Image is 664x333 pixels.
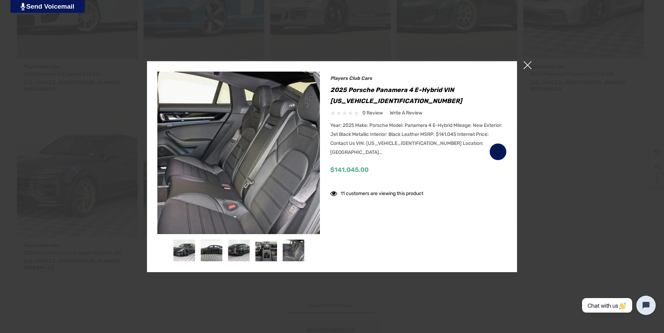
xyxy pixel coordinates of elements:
[21,3,25,10] img: PjwhLS0gR2VuZXJhdG9yOiBHcmF2aXQuaW8gLS0+PHN2ZyB4bWxucz0iaHR0cDovL3d3dy53My5vcmcvMjAwMC9zdmciIHhtb...
[255,240,277,261] img: For Sale 2025 Porsche Panamera 4 E-Hybrid VIN WP0AE2YA9SL045390
[524,61,532,69] span: ×
[390,110,422,116] span: Write a Review
[173,240,195,261] img: For Sale 2025 Porsche Panamera 4 E-Hybrid VIN WP0AE2YA9SL045390
[330,75,372,81] a: Players Club Cars
[283,240,304,261] img: For Sale 2025 Porsche Panamera 4 E-Hybrid VIN WP0AE2YA9SL045390
[228,240,250,261] img: For Sale 2025 Porsche Panamera 4 E-Hybrid VIN WP0AE2YA9SL045390
[362,109,383,117] span: 0 review
[201,240,222,261] img: For Sale 2025 Porsche Panamera 4 E-Hybrid VIN WP0AE2YA9SL045390
[390,109,422,117] a: Write a Review
[330,122,502,155] span: Year: 2025 Make: Porsche Model: Panamera 4 E-Hybrid Mileage: New Exterior: Jet Black Metallic Int...
[330,166,369,174] span: $141,045.00
[494,148,502,156] svg: Wish List
[330,187,423,198] div: 11 customers are viewing this product
[489,143,507,160] a: Wish List
[330,84,507,107] h1: 2025 Porsche Panamera 4 E-Hybrid VIN [US_VEHICLE_IDENTIFICATION_NUMBER]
